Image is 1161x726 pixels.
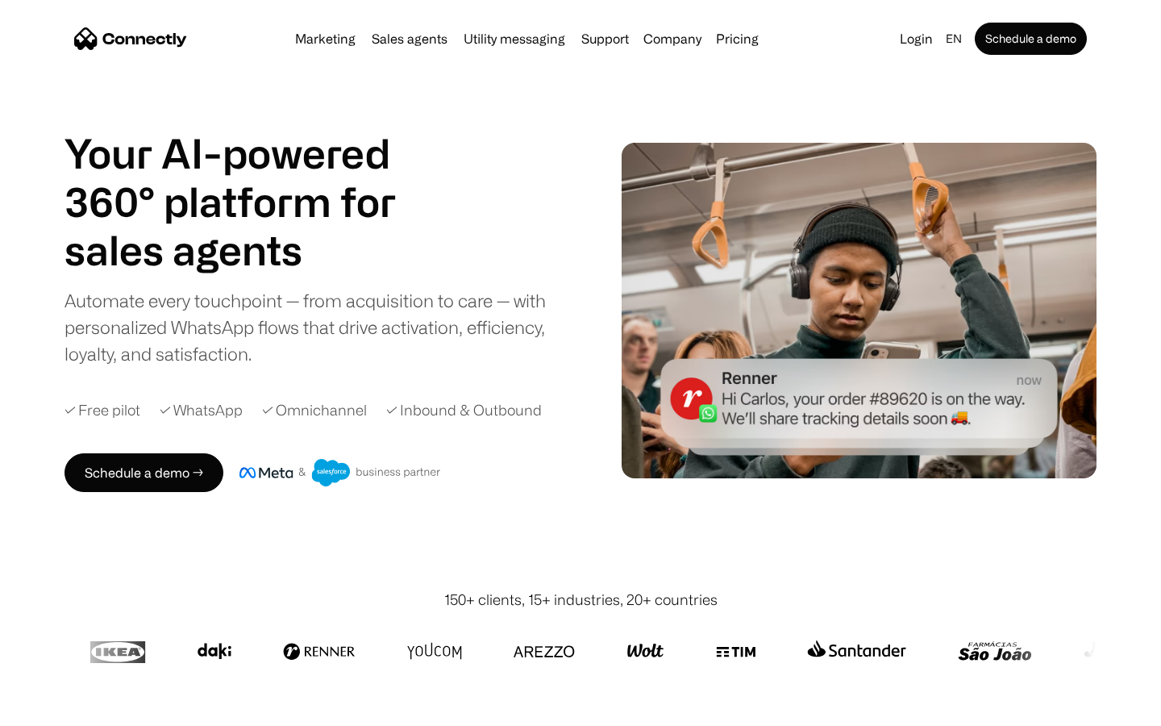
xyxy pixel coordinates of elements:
[64,226,435,274] h1: sales agents
[709,32,765,45] a: Pricing
[975,23,1087,55] a: Schedule a demo
[64,399,140,421] div: ✓ Free pilot
[946,27,962,50] div: en
[444,589,718,611] div: 150+ clients, 15+ industries, 20+ countries
[262,399,367,421] div: ✓ Omnichannel
[16,696,97,720] aside: Language selected: English
[32,698,97,720] ul: Language list
[289,32,362,45] a: Marketing
[575,32,635,45] a: Support
[365,32,454,45] a: Sales agents
[64,453,223,492] a: Schedule a demo →
[239,459,441,486] img: Meta and Salesforce business partner badge.
[386,399,542,421] div: ✓ Inbound & Outbound
[643,27,701,50] div: Company
[160,399,243,421] div: ✓ WhatsApp
[64,129,435,226] h1: Your AI-powered 360° platform for
[457,32,572,45] a: Utility messaging
[893,27,939,50] a: Login
[64,287,572,367] div: Automate every touchpoint — from acquisition to care — with personalized WhatsApp flows that driv...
